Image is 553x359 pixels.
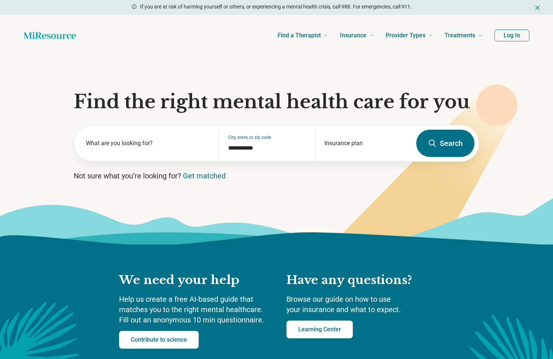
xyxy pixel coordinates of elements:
button: Dismiss [534,3,541,12]
p: Browse our guide on how to use your insurance and what to expect. [286,294,434,315]
a: Find a Therapist [278,21,328,50]
span: Provider Types [386,30,425,41]
a: Get matched [183,171,226,180]
a: Treatments [445,21,483,50]
h1: Find the right mental health care for you [74,91,479,113]
label: What are you looking for? [86,139,210,148]
a: Insurance [340,21,374,50]
h2: Have any questions? [286,273,434,288]
p: Help us create a free AI-based guide that matches you to the right mental healthcare. Fill out an... [119,294,272,325]
p: If you are at risk of harming yourself or others, or experiencing a mental health crisis, call 98... [140,3,412,11]
a: Home page [24,28,76,43]
p: Not sure what you’re looking for? [74,171,479,181]
a: Provider Types [386,21,433,50]
button: Search [416,130,474,157]
a: Learning Center [286,321,353,338]
h2: We need your help [119,273,272,288]
a: Contribute to science [119,331,199,349]
span: Treatments [445,30,475,41]
span: Find a Therapist [278,30,321,41]
button: Log In [494,30,529,41]
span: Insurance [340,30,366,41]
